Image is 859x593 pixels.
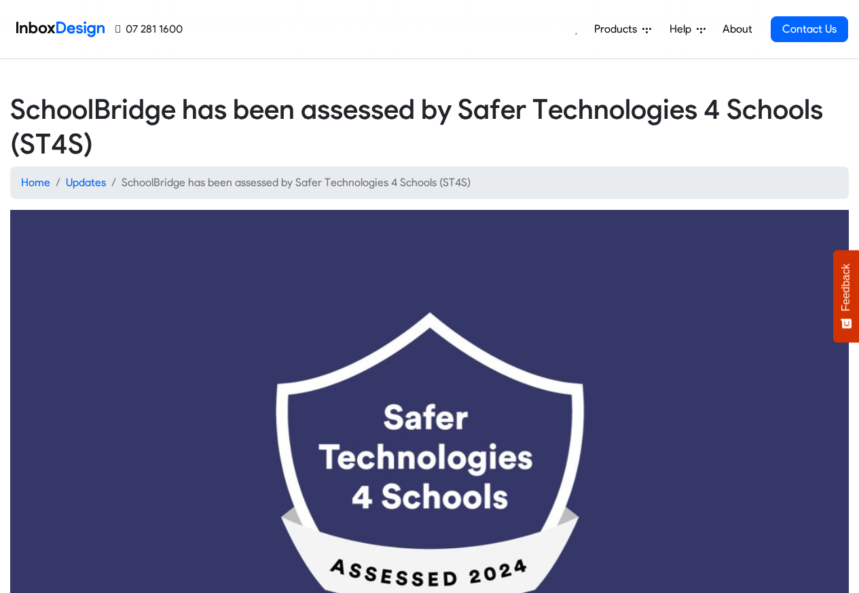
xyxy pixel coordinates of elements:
a: 07 281 1600 [115,21,183,37]
h2: SchoolBridge has been assessed by Safer Technologies 4 Schools (ST4S) [10,92,849,161]
a: About [718,16,756,43]
a: Home [21,176,50,189]
button: Feedback - Show survey [833,250,859,342]
a: Contact Us [771,16,848,42]
span: Help [670,21,697,37]
li: SchoolBridge has been assessed by Safer Technologies 4 Schools (ST4S) [106,175,471,191]
span: Products [594,21,642,37]
a: Products [589,16,657,43]
a: Updates [66,176,106,189]
a: Help [664,16,711,43]
span: Feedback [840,264,852,311]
